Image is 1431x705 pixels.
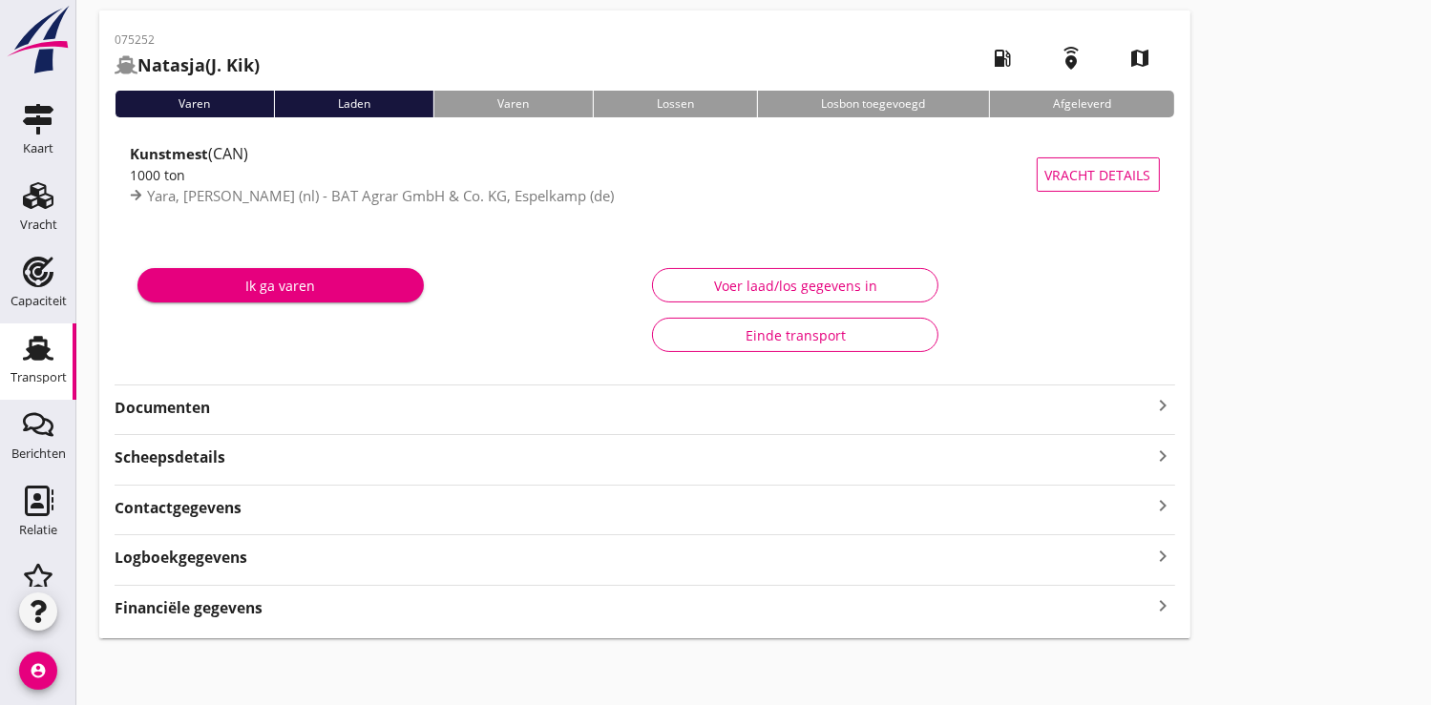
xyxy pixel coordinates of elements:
[668,276,922,296] div: Voer laad/los gegevens in
[1152,543,1175,569] i: keyboard_arrow_right
[593,91,758,117] div: Lossen
[19,652,57,690] i: account_circle
[652,318,938,352] button: Einde transport
[11,371,67,384] div: Transport
[130,165,1037,185] div: 1000 ton
[668,325,922,345] div: Einde transport
[153,276,409,296] div: Ik ga varen
[1114,31,1168,85] i: map
[147,186,614,205] span: Yara, [PERSON_NAME] (nl) - BAT Agrar GmbH & Co. KG, Espelkamp (de)
[1037,157,1160,192] button: Vracht details
[19,524,57,536] div: Relatie
[1152,493,1175,519] i: keyboard_arrow_right
[989,91,1175,117] div: Afgeleverd
[137,268,424,302] button: Ik ga varen
[208,143,248,164] span: (CAN)
[130,144,208,163] strong: Kunstmest
[1152,443,1175,468] i: keyboard_arrow_right
[115,91,274,117] div: Varen
[274,91,434,117] div: Laden
[115,446,225,468] strong: Scheepsdetails
[11,295,67,307] div: Capaciteit
[115,397,1152,419] strong: Documenten
[137,53,205,76] strong: Natasja
[23,142,53,155] div: Kaart
[977,31,1030,85] i: local_gas_station
[115,547,247,569] strong: Logboekgegevens
[1152,394,1175,417] i: keyboard_arrow_right
[757,91,989,117] div: Losbon toegevoegd
[1045,165,1151,185] span: Vracht details
[115,52,260,78] h2: (J. Kik)
[4,5,73,75] img: logo-small.a267ee39.svg
[433,91,593,117] div: Varen
[652,268,938,302] button: Voer laad/los gegevens in
[115,31,260,49] p: 075252
[20,218,57,231] div: Vracht
[115,133,1175,217] a: Kunstmest(CAN)1000 tonYara, [PERSON_NAME] (nl) - BAT Agrar GmbH & Co. KG, Espelkamp (de)Vracht de...
[1152,593,1175,619] i: keyboard_arrow_right
[1045,31,1099,85] i: emergency_share
[115,497,242,519] strong: Contactgegevens
[115,597,263,619] strong: Financiële gegevens
[11,447,66,460] div: Berichten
